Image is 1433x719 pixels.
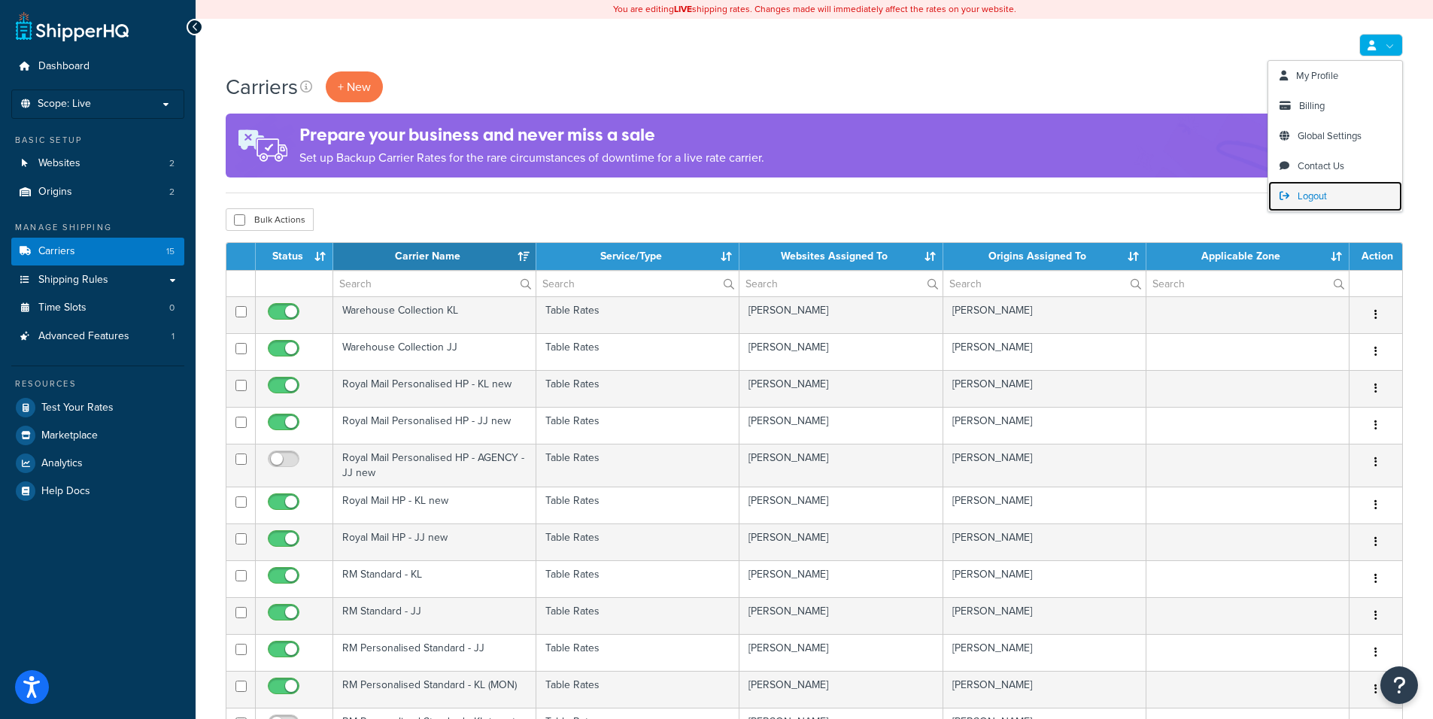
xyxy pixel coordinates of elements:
[333,243,536,270] th: Carrier Name: activate to sort column ascending
[536,407,739,444] td: Table Rates
[226,114,299,177] img: ad-rules-rateshop-fe6ec290ccb7230408bd80ed9643f0289d75e0ffd9eb532fc0e269fcd187b520.png
[333,597,536,634] td: RM Standard - JJ
[326,71,383,102] button: + New
[739,487,943,523] td: [PERSON_NAME]
[739,444,943,487] td: [PERSON_NAME]
[11,294,184,322] li: Time Slots
[536,597,739,634] td: Table Rates
[943,671,1146,708] td: [PERSON_NAME]
[943,487,1146,523] td: [PERSON_NAME]
[739,333,943,370] td: [PERSON_NAME]
[11,394,184,421] a: Test Your Rates
[1146,271,1349,296] input: Search
[299,147,764,168] p: Set up Backup Carrier Rates for the rare circumstances of downtime for a live rate carrier.
[38,98,91,111] span: Scope: Live
[11,221,184,234] div: Manage Shipping
[11,323,184,350] a: Advanced Features 1
[226,72,298,102] h1: Carriers
[38,60,90,73] span: Dashboard
[1298,129,1362,143] span: Global Settings
[943,597,1146,634] td: [PERSON_NAME]
[943,243,1146,270] th: Origins Assigned To: activate to sort column ascending
[169,157,175,170] span: 2
[226,208,314,231] button: Bulk Actions
[943,634,1146,671] td: [PERSON_NAME]
[536,271,739,296] input: Search
[536,523,739,560] td: Table Rates
[536,487,739,523] td: Table Rates
[739,560,943,597] td: [PERSON_NAME]
[11,178,184,206] li: Origins
[739,271,942,296] input: Search
[11,53,184,80] a: Dashboard
[41,429,98,442] span: Marketplace
[943,370,1146,407] td: [PERSON_NAME]
[1268,181,1402,211] a: Logout
[739,634,943,671] td: [PERSON_NAME]
[299,123,764,147] h4: Prepare your business and never miss a sale
[172,330,175,343] span: 1
[1268,151,1402,181] li: Contact Us
[256,243,333,270] th: Status: activate to sort column ascending
[1268,91,1402,121] a: Billing
[943,296,1146,333] td: [PERSON_NAME]
[169,186,175,199] span: 2
[536,671,739,708] td: Table Rates
[1298,159,1344,173] span: Contact Us
[11,478,184,505] li: Help Docs
[38,274,108,287] span: Shipping Rules
[41,402,114,414] span: Test Your Rates
[536,333,739,370] td: Table Rates
[38,245,75,258] span: Carriers
[11,238,184,265] a: Carriers 15
[536,634,739,671] td: Table Rates
[536,370,739,407] td: Table Rates
[1299,99,1325,113] span: Billing
[11,294,184,322] a: Time Slots 0
[739,243,943,270] th: Websites Assigned To: activate to sort column ascending
[333,333,536,370] td: Warehouse Collection JJ
[1268,61,1402,91] a: My Profile
[11,323,184,350] li: Advanced Features
[943,560,1146,597] td: [PERSON_NAME]
[169,302,175,314] span: 0
[333,296,536,333] td: Warehouse Collection KL
[11,238,184,265] li: Carriers
[11,178,184,206] a: Origins 2
[536,243,739,270] th: Service/Type: activate to sort column ascending
[11,422,184,449] a: Marketplace
[739,296,943,333] td: [PERSON_NAME]
[1268,121,1402,151] a: Global Settings
[536,296,739,333] td: Table Rates
[11,266,184,294] a: Shipping Rules
[166,245,175,258] span: 15
[739,671,943,708] td: [PERSON_NAME]
[333,671,536,708] td: RM Personalised Standard - KL (MON)
[11,450,184,477] a: Analytics
[11,134,184,147] div: Basic Setup
[333,444,536,487] td: Royal Mail Personalised HP - AGENCY - JJ new
[38,330,129,343] span: Advanced Features
[38,157,80,170] span: Websites
[38,302,87,314] span: Time Slots
[943,407,1146,444] td: [PERSON_NAME]
[41,485,90,498] span: Help Docs
[943,271,1146,296] input: Search
[1146,243,1350,270] th: Applicable Zone: activate to sort column ascending
[16,11,129,41] a: ShipperHQ Home
[943,333,1146,370] td: [PERSON_NAME]
[333,487,536,523] td: Royal Mail HP - KL new
[739,407,943,444] td: [PERSON_NAME]
[674,2,692,16] b: LIVE
[1380,666,1418,704] button: Open Resource Center
[333,523,536,560] td: Royal Mail HP - JJ new
[38,186,72,199] span: Origins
